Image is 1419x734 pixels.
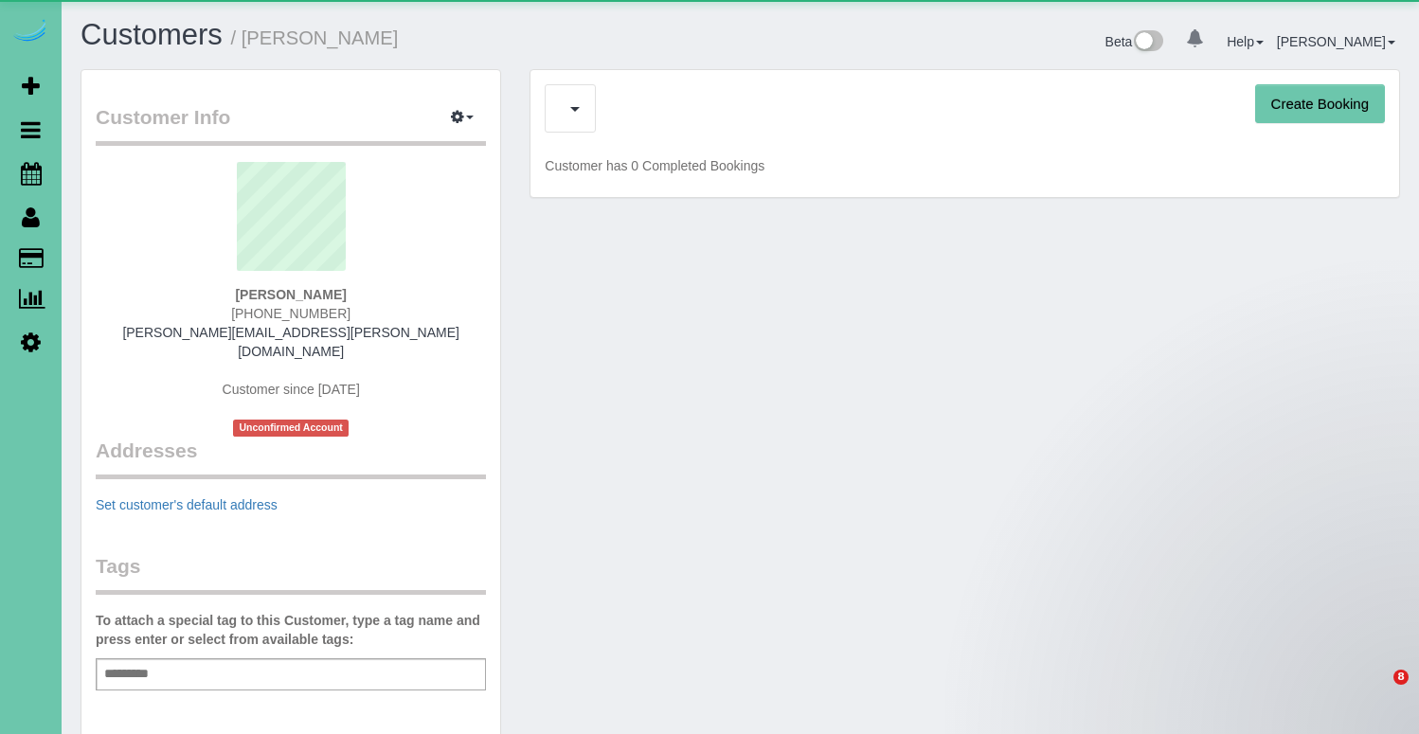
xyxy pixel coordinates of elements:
a: [PERSON_NAME][EMAIL_ADDRESS][PERSON_NAME][DOMAIN_NAME] [122,325,459,359]
a: Beta [1105,34,1164,49]
legend: Customer Info [96,103,486,146]
strong: [PERSON_NAME] [235,287,346,302]
a: Set customer's default address [96,497,278,512]
iframe: Intercom live chat [1355,670,1400,715]
legend: Tags [96,552,486,595]
button: Create Booking [1255,84,1385,124]
span: 8 [1393,670,1409,685]
a: [PERSON_NAME] [1277,34,1395,49]
small: / [PERSON_NAME] [231,27,399,48]
span: Unconfirmed Account [233,420,349,436]
span: [PHONE_NUMBER] [231,306,350,321]
img: Automaid Logo [11,19,49,45]
a: Customers [81,18,223,51]
label: To attach a special tag to this Customer, type a tag name and press enter or select from availabl... [96,611,486,649]
span: Customer since [DATE] [223,382,360,397]
img: New interface [1132,30,1163,55]
a: Help [1227,34,1264,49]
p: Customer has 0 Completed Bookings [545,156,1385,175]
